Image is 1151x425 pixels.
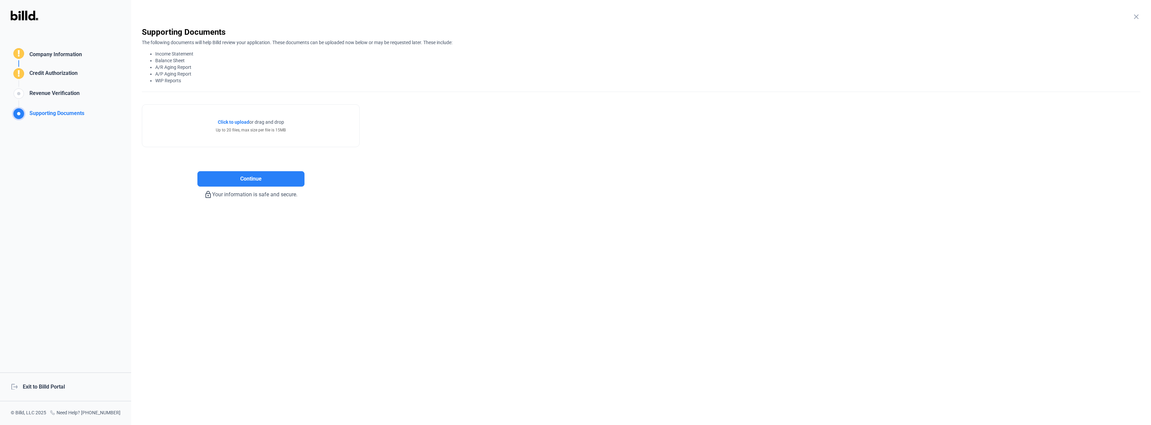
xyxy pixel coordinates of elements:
[216,127,286,133] div: Up to 20 files, max size per file is 15MB
[142,37,1140,84] div: The following documents will help Billd review your application. These documents can be uploaded ...
[11,11,38,20] img: Billd Logo
[204,191,212,199] mat-icon: lock_outline
[249,119,284,125] span: or drag and drop
[27,109,84,120] div: Supporting Documents
[27,69,78,80] div: Credit Authorization
[155,57,1140,64] li: Balance Sheet
[155,50,1140,57] li: Income Statement
[142,187,360,199] div: Your information is safe and secure.
[11,383,17,390] mat-icon: logout
[240,175,262,183] span: Continue
[155,77,1140,84] li: WIP Reports
[155,71,1140,77] li: A/P Aging Report
[1132,13,1140,21] mat-icon: close
[218,119,249,125] span: Click to upload
[11,409,46,417] div: © Billd, LLC 2025
[50,409,120,417] div: Need Help? [PHONE_NUMBER]
[27,89,80,100] div: Revenue Verification
[155,64,1140,71] li: A/R Aging Report
[27,50,82,60] div: Company Information
[197,171,304,187] button: Continue
[142,27,1140,37] div: Supporting Documents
